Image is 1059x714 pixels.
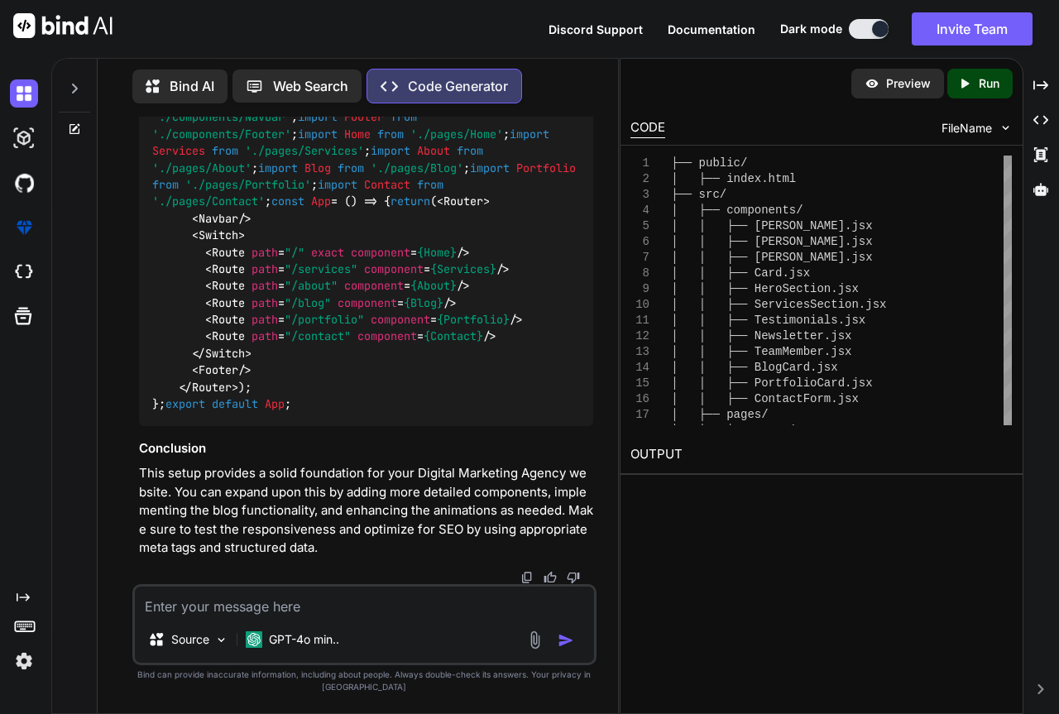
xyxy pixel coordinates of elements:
div: 14 [630,360,649,376]
span: from [377,127,404,141]
span: {Portfolio} [437,312,510,327]
span: from [152,177,179,192]
span: import [470,161,510,175]
span: Footer [344,110,384,125]
span: ├── public/ [671,156,747,170]
span: Route [212,279,245,294]
span: {Contact} [424,329,483,344]
span: Route [212,295,245,310]
span: {Blog} [404,295,443,310]
img: settings [10,647,38,675]
p: Preview [886,75,931,92]
div: 5 [630,218,649,234]
div: CODE [630,118,665,138]
button: Documentation [668,21,755,38]
div: 15 [630,376,649,391]
p: Code Generator [408,76,508,96]
span: "/" [285,245,304,260]
span: component [364,261,424,276]
img: like [544,571,557,584]
p: Source [171,631,209,648]
span: │ │ ├── ServicesSection.jsx [671,298,886,311]
span: './pages/Blog' [371,161,463,175]
div: 7 [630,250,649,266]
img: premium [10,213,38,242]
span: Documentation [668,22,755,36]
div: 1 [630,156,649,171]
img: dislike [567,571,580,584]
img: cloudideIcon [10,258,38,286]
span: Route [212,261,245,276]
span: </ > [179,380,238,395]
span: Switch [199,228,238,242]
span: export [165,396,205,411]
span: path [252,261,278,276]
img: githubDark [10,169,38,197]
span: "/services" [285,261,357,276]
span: './pages/Home' [410,127,503,141]
span: path [252,312,278,327]
span: FileName [942,120,992,137]
div: 3 [630,187,649,203]
span: ├── src/ [671,188,726,201]
span: {Home} [417,245,457,260]
span: import [298,127,338,141]
span: import [510,127,549,141]
span: │ │ ├── TeamMember.jsx [671,345,851,358]
span: < > [192,228,245,242]
span: < /> [192,363,252,378]
span: Contact [364,177,410,192]
span: './pages/Services' [245,144,364,159]
div: 9 [630,281,649,297]
img: darkAi-studio [10,124,38,152]
span: './components/Footer' [152,127,291,141]
div: 12 [630,328,649,344]
span: │ ├── components/ [671,204,803,217]
span: Router [192,380,232,395]
span: './pages/About' [152,161,252,175]
img: darkChat [10,79,38,108]
span: component [357,329,417,344]
span: │ ├── pages/ [671,408,769,421]
div: 10 [630,297,649,313]
span: Switch [205,346,245,361]
span: Dark mode [780,21,842,37]
img: chevron down [999,121,1013,135]
span: path [252,279,278,294]
p: GPT-4o min.. [269,631,339,648]
span: │ │ ├── [PERSON_NAME].jsx [671,251,873,264]
span: "/contact" [285,329,351,344]
span: │ │ ├── Testimonials.jsx [671,314,865,327]
img: icon [558,632,574,649]
span: from [212,144,238,159]
span: < > [437,194,490,209]
span: const [271,194,304,209]
span: │ │ ├── HeroSection.jsx [671,282,859,295]
span: component [351,245,410,260]
span: {About} [410,279,457,294]
span: Portfolio [516,161,576,175]
span: │ │ ├── Home.jsx [671,424,810,437]
span: < = = /> [205,245,470,260]
span: < = = /> [205,295,457,310]
span: < = = /> [205,279,470,294]
img: attachment [525,630,544,649]
span: │ │ ├── [PERSON_NAME].jsx [671,235,873,248]
span: About [417,144,450,159]
span: App [265,396,285,411]
span: return [391,194,430,209]
button: Discord Support [549,21,643,38]
img: Pick Models [214,633,228,647]
div: 4 [630,203,649,218]
img: Bind AI [13,13,113,38]
div: 2 [630,171,649,187]
span: < /> [192,211,252,226]
button: Invite Team [912,12,1033,46]
span: │ ├── index.html [671,172,796,185]
span: "/about" [285,279,338,294]
span: Services [152,144,205,159]
span: Discord Support [549,22,643,36]
span: Route [212,329,245,344]
span: Route [212,245,245,260]
span: Navbar [199,211,238,226]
